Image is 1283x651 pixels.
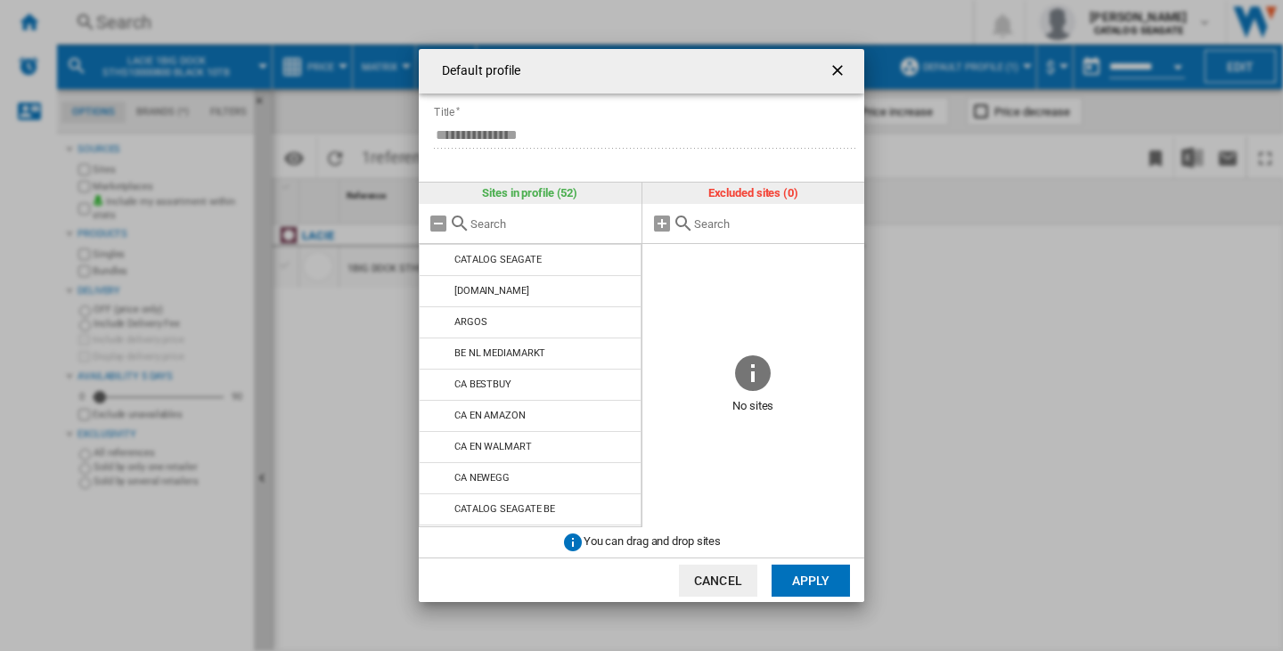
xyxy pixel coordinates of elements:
[642,394,865,420] span: No sites
[772,565,850,597] button: Apply
[470,217,633,231] input: Search
[829,61,850,83] ng-md-icon: getI18NText('BUTTONS.CLOSE_DIALOG')
[433,62,521,80] h4: Default profile
[454,441,532,452] div: CA EN WALMART
[694,217,856,231] input: Search
[454,347,545,359] div: BE NL MEDIAMARKT
[454,472,510,484] div: CA NEWEGG
[584,535,721,549] span: You can drag and drop sites
[651,213,673,234] md-icon: Add all
[419,183,641,204] div: Sites in profile (52)
[679,565,757,597] button: Cancel
[428,213,449,234] md-icon: Remove all
[454,316,487,328] div: ARGOS
[642,183,865,204] div: Excluded sites (0)
[454,254,542,265] div: CATALOG SEAGATE
[454,285,529,297] div: [DOMAIN_NAME]
[821,53,857,89] button: getI18NText('BUTTONS.CLOSE_DIALOG')
[454,410,526,421] div: CA EN AMAZON
[454,503,555,515] div: CATALOG SEAGATE BE
[454,378,511,390] div: CA BESTBUY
